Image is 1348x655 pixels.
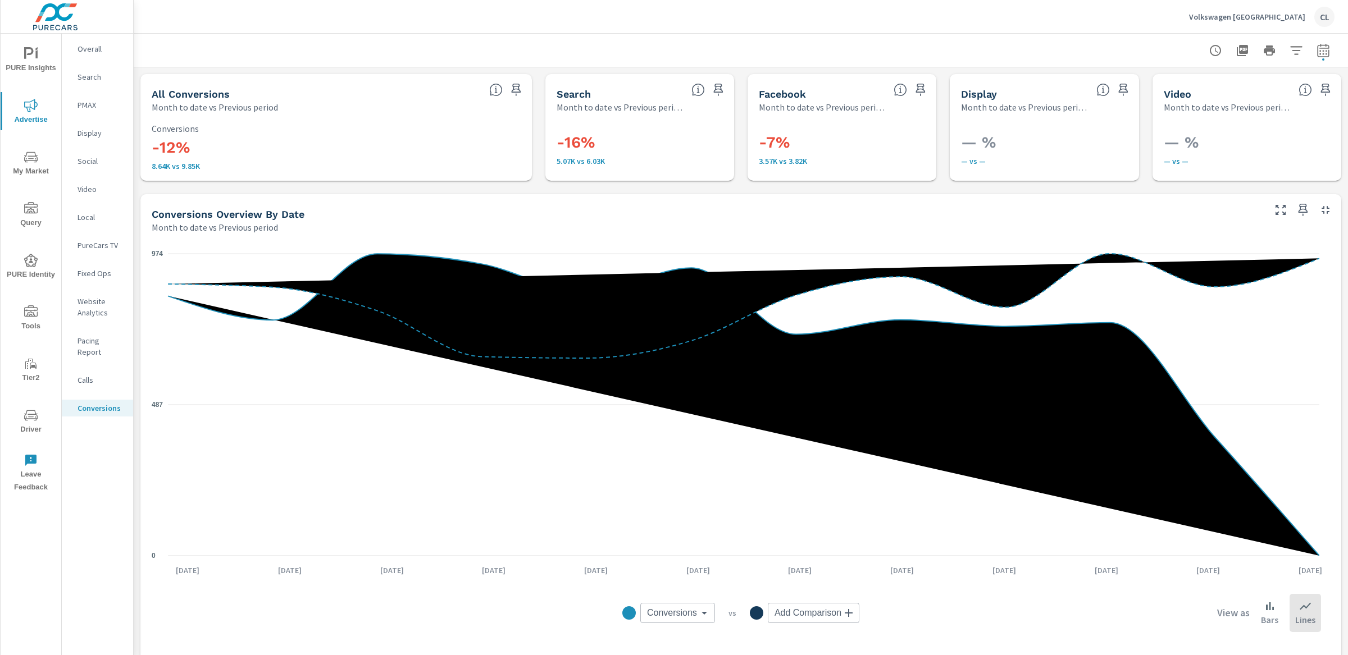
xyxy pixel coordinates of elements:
button: Print Report [1258,39,1281,62]
div: Conversions [640,603,715,623]
h3: -16% [557,133,723,152]
div: Website Analytics [62,293,133,321]
div: Calls [62,372,133,388]
text: 974 [152,250,163,258]
div: Fixed Ops [62,265,133,282]
button: "Export Report to PDF" [1231,39,1254,62]
p: Search [78,71,124,83]
p: Overall [78,43,124,54]
p: [DATE] [985,565,1024,576]
p: PureCars TV [78,240,124,251]
div: Pacing Report [62,332,133,360]
span: Display Conversions include Actions, Leads and Unmapped Conversions [1096,83,1110,97]
button: Apply Filters [1285,39,1308,62]
span: Leave Feedback [4,454,58,494]
span: Advertise [4,99,58,126]
p: — vs — [1164,157,1330,166]
div: Add Comparison [768,603,859,623]
p: [DATE] [372,565,412,576]
p: Month to date vs Previous period [961,100,1087,114]
span: Save this to your personalized report [1114,81,1132,99]
h5: All Conversions [152,88,230,100]
span: All Conversions include Actions, Leads and Unmapped Conversions [489,83,503,97]
span: Add Comparison [775,607,841,619]
div: Search [62,68,133,85]
p: Month to date vs Previous period [557,100,682,114]
div: PMAX [62,97,133,113]
p: Calls [78,374,124,386]
p: [DATE] [678,565,718,576]
h6: View as [1217,607,1250,619]
span: Search Conversions include Actions, Leads and Unmapped Conversions. [691,83,705,97]
p: vs [715,608,750,618]
h3: — % [961,133,1127,152]
text: 487 [152,401,163,409]
span: All conversions reported from Facebook with duplicates filtered out [894,83,907,97]
p: Website Analytics [78,296,124,318]
p: Conversions [152,123,521,134]
p: PMAX [78,99,124,111]
div: PureCars TV [62,237,133,254]
span: Tier2 [4,357,58,384]
span: Save this to your personalized report [1317,81,1335,99]
p: [DATE] [882,565,922,576]
h3: -7% [759,133,925,152]
p: 3,568 vs 3,822 [759,157,925,166]
span: Query [4,202,58,230]
span: Save this to your personalized report [1294,201,1312,219]
p: [DATE] [474,565,513,576]
h5: Facebook [759,88,806,100]
p: [DATE] [1188,565,1228,576]
p: Bars [1261,613,1278,626]
span: Video Conversions include Actions, Leads and Unmapped Conversions [1299,83,1312,97]
p: — vs — [961,157,1127,166]
p: Volkswagen [GEOGRAPHIC_DATA] [1189,12,1305,22]
div: Conversions [62,400,133,416]
span: Save this to your personalized report [507,81,525,99]
p: [DATE] [1087,565,1126,576]
span: PURE Insights [4,47,58,75]
p: Local [78,212,124,223]
p: [DATE] [1291,565,1330,576]
p: Fixed Ops [78,268,124,279]
p: [DATE] [270,565,309,576]
h3: — % [1164,133,1330,152]
p: Month to date vs Previous period [152,221,278,234]
p: Social [78,155,124,167]
h5: Video [1164,88,1191,100]
p: Pacing Report [78,335,124,358]
p: Lines [1295,613,1315,626]
span: Tools [4,305,58,333]
span: Conversions [647,607,697,619]
h3: -12% [152,138,521,157]
div: CL [1314,7,1335,27]
p: Display [78,127,124,139]
span: Driver [4,409,58,436]
span: My Market [4,150,58,178]
p: [DATE] [780,565,819,576]
h5: Display [961,88,997,100]
p: [DATE] [168,565,207,576]
p: 5,072 vs 6,027 [557,157,723,166]
text: 0 [152,552,156,560]
p: 8.64K vs 9.85K [152,162,521,171]
p: Month to date vs Previous period [152,100,278,114]
p: [DATE] [576,565,616,576]
button: Minimize Widget [1317,201,1335,219]
p: Month to date vs Previous period [759,100,885,114]
span: Save this to your personalized report [912,81,930,99]
div: Video [62,181,133,198]
p: Month to date vs Previous period [1164,100,1290,114]
div: Local [62,209,133,226]
span: Save this to your personalized report [709,81,727,99]
div: Overall [62,40,133,57]
button: Select Date Range [1312,39,1335,62]
h5: Conversions Overview By Date [152,208,304,220]
div: Social [62,153,133,170]
div: Display [62,125,133,141]
span: PURE Identity [4,254,58,281]
p: Video [78,184,124,195]
button: Make Fullscreen [1272,201,1290,219]
h5: Search [557,88,591,100]
div: nav menu [1,34,61,498]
